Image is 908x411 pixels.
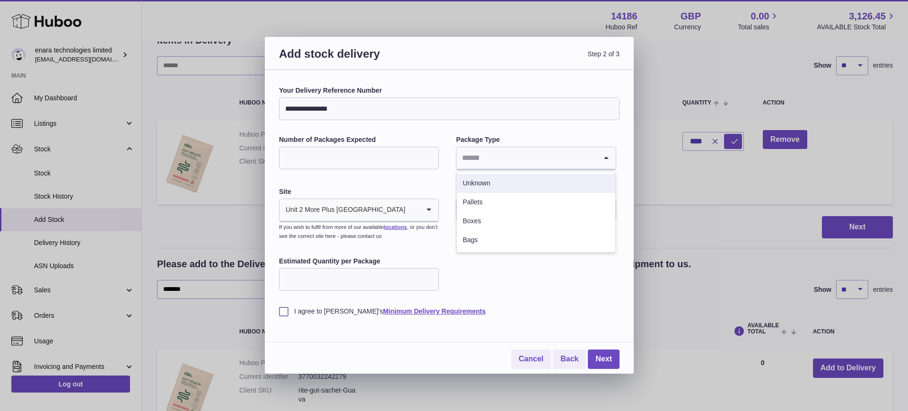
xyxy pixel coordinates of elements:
a: Back [553,350,586,369]
span: Unit 2 More Plus [GEOGRAPHIC_DATA] [279,199,406,221]
li: Boxes [457,212,615,231]
li: Pallets [457,193,615,212]
input: Search for option [406,199,419,221]
a: locations [384,224,407,230]
li: Unknown [457,174,615,193]
li: Bags [457,231,615,250]
div: Search for option [456,147,615,170]
label: Your Delivery Reference Number [279,86,620,95]
input: Search for option [456,147,596,169]
label: Site [279,187,439,196]
label: Estimated Quantity per Package [279,257,439,266]
small: If you wish to fulfil from more of our available , or you don’t see the correct site here - pleas... [279,224,437,239]
label: Expected Delivery Date [456,187,616,196]
a: Minimum Delivery Requirements [383,307,486,315]
a: Cancel [511,350,551,369]
label: I agree to [PERSON_NAME]'s [279,307,620,316]
a: Next [588,350,620,369]
label: Package Type [456,135,616,144]
label: Number of Packages Expected [279,135,439,144]
span: Step 2 of 3 [449,46,620,72]
div: Search for option [279,199,438,222]
h3: Add stock delivery [279,46,449,72]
